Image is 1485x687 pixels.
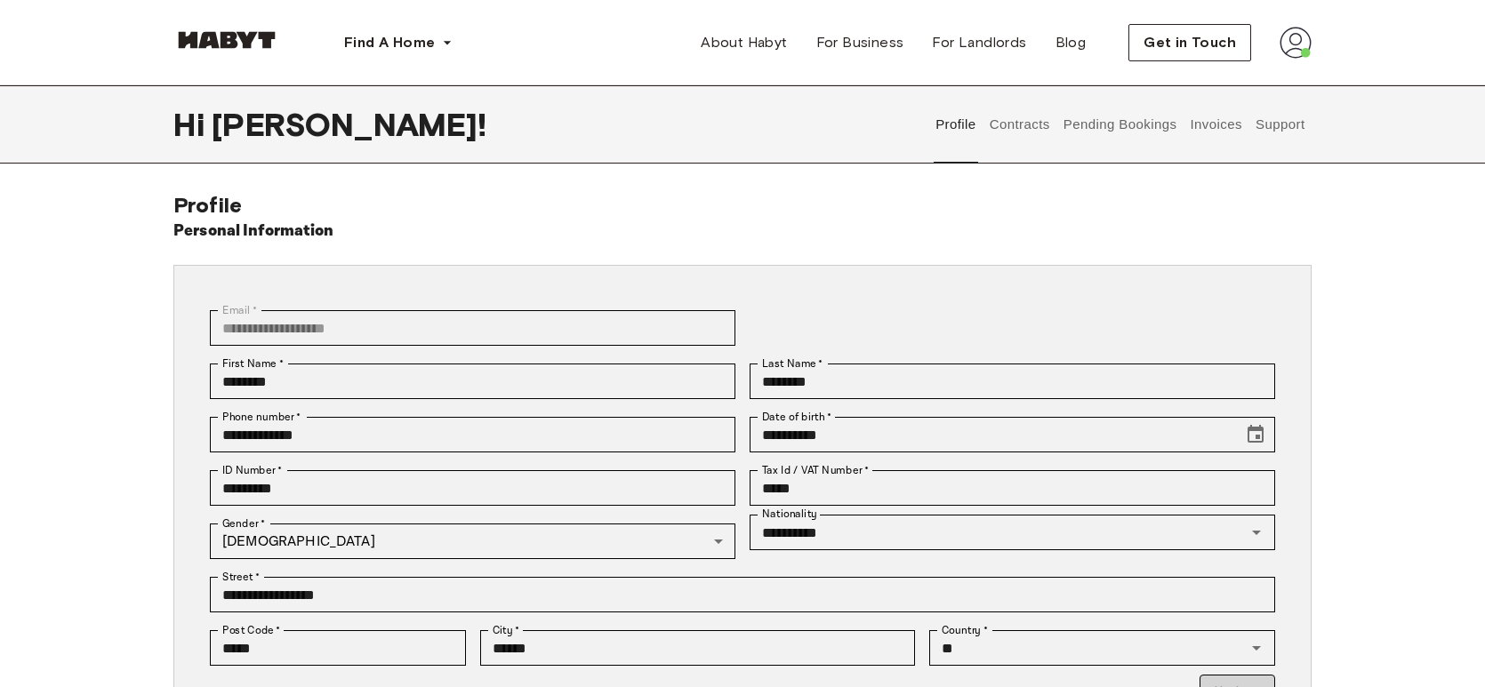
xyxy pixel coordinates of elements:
a: About Habyt [686,25,801,60]
h6: Personal Information [173,219,334,244]
div: [DEMOGRAPHIC_DATA] [210,523,735,559]
span: [PERSON_NAME] ! [212,106,486,143]
label: Tax Id / VAT Number [762,462,869,478]
div: user profile tabs [929,85,1312,164]
label: First Name [222,355,284,371]
label: Phone number [222,409,301,425]
label: Post Code [222,622,281,638]
label: Gender [222,515,265,531]
button: Pending Bookings [1061,85,1179,164]
span: Profile [173,192,242,218]
span: Get in Touch [1144,32,1236,53]
button: Profile [934,85,979,164]
button: Open [1244,635,1269,660]
span: For Landlords [932,32,1026,53]
span: Blog [1056,32,1087,53]
label: Date of birth [762,409,831,425]
span: Find A Home [344,32,435,53]
label: Country [942,622,988,638]
button: Invoices [1188,85,1244,164]
button: Open [1244,520,1269,545]
button: Support [1253,85,1307,164]
a: For Landlords [918,25,1040,60]
label: Last Name [762,355,823,371]
label: City [493,622,520,638]
a: Blog [1041,25,1101,60]
label: Email [222,302,257,318]
span: Hi [173,106,212,143]
span: For Business [816,32,904,53]
button: Contracts [987,85,1052,164]
button: Choose date, selected date is Nov 21, 2001 [1238,417,1273,452]
span: About Habyt [701,32,787,53]
button: Find A Home [330,25,467,60]
img: avatar [1280,27,1312,59]
label: Nationality [762,507,817,522]
div: You can't change your email address at the moment. Please reach out to customer support in case y... [210,310,735,346]
label: ID Number [222,462,282,478]
a: For Business [802,25,919,60]
label: Street [222,569,260,585]
img: Habyt [173,31,280,49]
button: Get in Touch [1128,24,1251,61]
